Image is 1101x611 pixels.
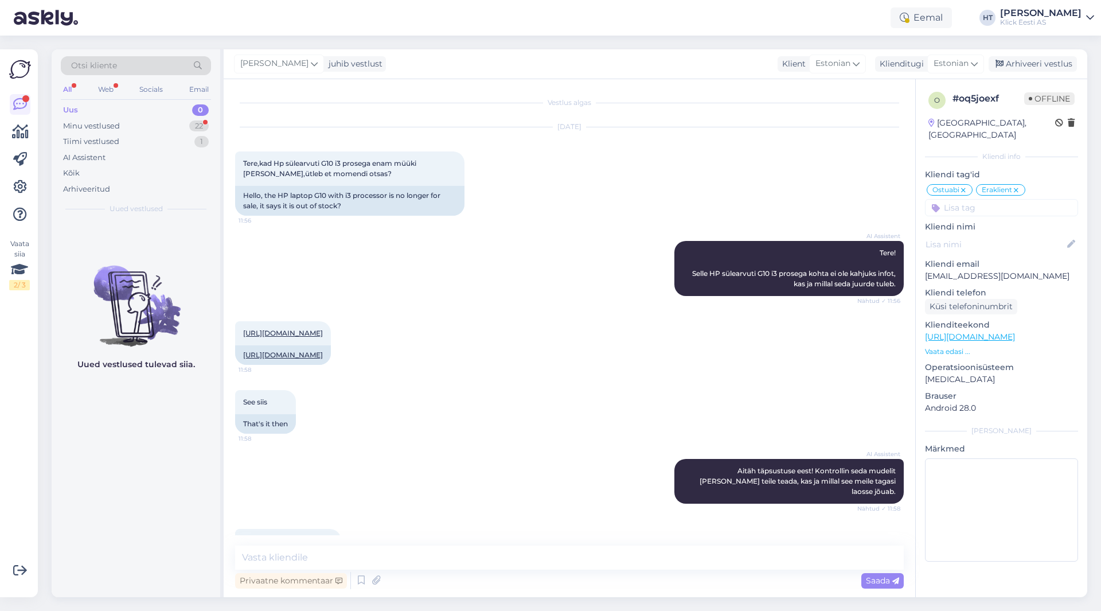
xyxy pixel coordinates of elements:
div: [GEOGRAPHIC_DATA], [GEOGRAPHIC_DATA] [928,117,1055,141]
span: 11:58 [239,434,282,443]
input: Lisa nimi [926,238,1065,251]
div: Web [96,82,116,97]
span: Nähtud ✓ 11:56 [857,297,900,305]
div: [PERSON_NAME] [925,426,1078,436]
span: o [934,96,940,104]
div: [DATE] [235,122,904,132]
div: 2 / 3 [9,280,30,290]
p: Märkmed [925,443,1078,455]
span: See siis [243,398,267,406]
div: All [61,82,74,97]
span: AI Assistent [857,232,900,240]
p: Kliendi email [925,258,1078,270]
span: Tere,kad Hp sülearvuti G10 i3 prosega enam müüki [PERSON_NAME],ütleb et momendi otsas? [243,159,418,178]
span: Otsi kliente [71,60,117,72]
span: Nähtud ✓ 11:58 [857,504,900,513]
p: Uued vestlused tulevad siia. [77,359,195,371]
div: Email [187,82,211,97]
p: Vaata edasi ... [925,347,1078,357]
a: [URL][DOMAIN_NAME] [243,329,323,337]
span: Eraklient [982,186,1012,193]
div: 1 [194,136,209,147]
div: Kliendi info [925,151,1078,162]
span: Uued vestlused [110,204,163,214]
div: Vestlus algas [235,98,904,108]
p: Kliendi nimi [925,221,1078,233]
div: # oq5joexf [952,92,1024,106]
span: 11:56 [239,216,282,225]
div: Kõik [63,168,80,179]
div: Minu vestlused [63,120,120,132]
div: Klienditugi [875,58,924,70]
div: Uus [63,104,78,116]
div: [PERSON_NAME] [1000,9,1082,18]
p: [MEDICAL_DATA] [925,373,1078,386]
img: Askly Logo [9,59,31,80]
p: Kliendi tag'id [925,169,1078,181]
a: [PERSON_NAME]Klick Eesti AS [1000,9,1094,27]
span: 11:58 [239,365,282,374]
span: Offline [1024,92,1075,105]
img: No chats [52,245,220,348]
input: Lisa tag [925,199,1078,216]
div: Eemal [891,7,952,28]
div: Arhiveeritud [63,184,110,195]
div: 0 [192,104,209,116]
div: That's it then [235,414,296,434]
div: 22 [189,120,209,132]
p: Android 28.0 [925,402,1078,414]
a: [URL][DOMAIN_NAME] [925,332,1015,342]
span: Saada [866,575,899,586]
p: Operatsioonisüsteem [925,361,1078,373]
p: [EMAIL_ADDRESS][DOMAIN_NAME] [925,270,1078,282]
div: Vaata siia [9,239,30,290]
div: Privaatne kommentaar [235,573,347,589]
div: Klient [778,58,806,70]
div: juhib vestlust [324,58,382,70]
span: Aitäh täpsustuse eest! Kontrollin seda mudelit [PERSON_NAME] teile teada, kas ja millal see meile... [700,466,897,496]
div: AI Assistent [63,152,106,164]
span: Estonian [934,57,969,70]
span: AI Assistent [857,450,900,458]
div: Tiimi vestlused [63,136,119,147]
a: [URL][DOMAIN_NAME] [243,351,323,359]
div: Hello, the HP laptop G10 with i3 processor is no longer for sale, it says it is out of stock? [235,186,464,216]
p: Kliendi telefon [925,287,1078,299]
div: Küsi telefoninumbrit [925,299,1017,314]
p: Brauser [925,390,1078,402]
span: [PERSON_NAME] [240,57,309,70]
span: Ostuabi [932,186,959,193]
div: Klick Eesti AS [1000,18,1082,27]
span: Estonian [815,57,850,70]
div: Arhiveeri vestlus [989,56,1077,72]
p: Klienditeekond [925,319,1078,331]
div: Socials [137,82,165,97]
div: HT [979,10,995,26]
